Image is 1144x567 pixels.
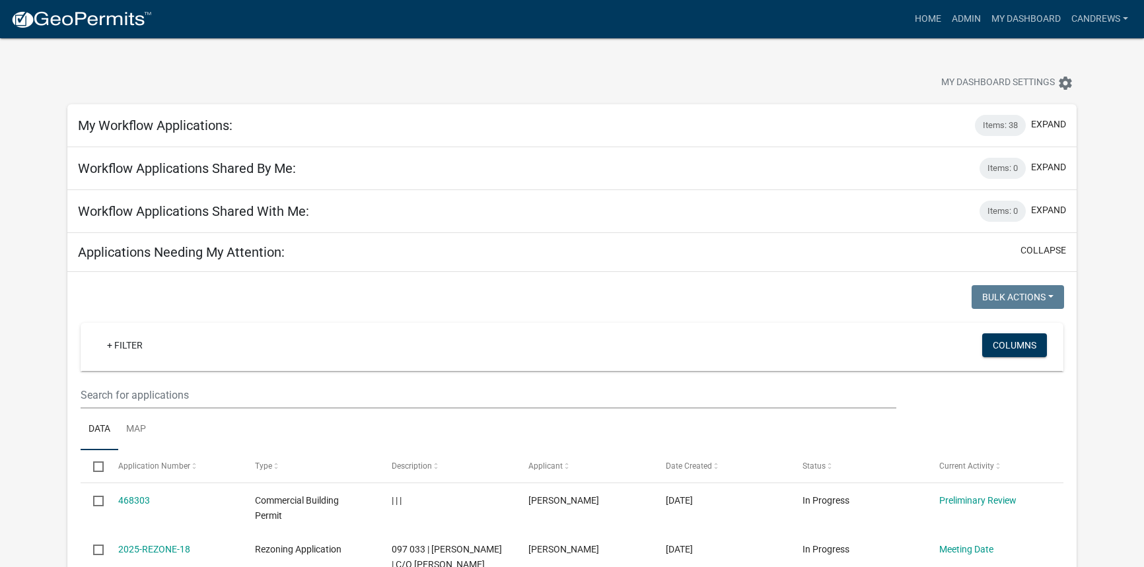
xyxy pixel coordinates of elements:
a: Meeting Date [939,544,993,554]
span: Date Created [666,461,712,471]
a: 2025-REZONE-18 [118,544,190,554]
span: Type [255,461,272,471]
datatable-header-cell: Date Created [653,450,789,482]
button: expand [1031,160,1066,174]
button: expand [1031,203,1066,217]
a: 468303 [118,495,150,506]
span: Application Number [118,461,190,471]
datatable-header-cell: Select [81,450,106,482]
span: 08/21/2025 [666,544,693,554]
span: In Progress [803,495,849,506]
h5: Applications Needing My Attention: [78,244,285,260]
datatable-header-cell: Status [789,450,926,482]
span: Commercial Building Permit [255,495,339,521]
a: Admin [947,7,986,32]
h5: Workflow Applications Shared With Me: [78,203,309,219]
div: Items: 38 [975,115,1026,136]
a: Home [910,7,947,32]
div: Items: 0 [980,158,1026,179]
datatable-header-cell: Type [242,450,379,482]
span: In Progress [803,544,849,554]
span: 08/24/2025 [666,495,693,506]
datatable-header-cell: Description [379,450,516,482]
span: | | | [392,495,402,506]
button: Columns [982,333,1047,357]
span: Rezoning Application [255,544,341,554]
datatable-header-cell: Applicant [516,450,653,482]
h5: My Workflow Applications: [78,117,232,133]
input: Search for applications [81,382,897,409]
h5: Workflow Applications Shared By Me: [78,160,296,176]
span: Shirlon Mathis [528,495,599,506]
button: My Dashboard Settingssettings [931,70,1084,96]
a: Map [118,409,154,451]
a: Preliminary Review [939,495,1017,506]
datatable-header-cell: Current Activity [927,450,1063,482]
a: candrews [1066,7,1133,32]
span: Ross Mundy [528,544,599,554]
a: Data [81,409,118,451]
button: collapse [1020,244,1066,257]
div: Items: 0 [980,201,1026,222]
span: My Dashboard Settings [941,75,1055,91]
a: + Filter [96,333,153,357]
span: Description [392,461,432,471]
button: Bulk Actions [972,285,1064,309]
span: Current Activity [939,461,994,471]
i: settings [1057,75,1073,91]
button: expand [1031,117,1066,131]
span: Status [803,461,826,471]
a: My Dashboard [986,7,1066,32]
datatable-header-cell: Application Number [106,450,242,482]
span: Applicant [528,461,563,471]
